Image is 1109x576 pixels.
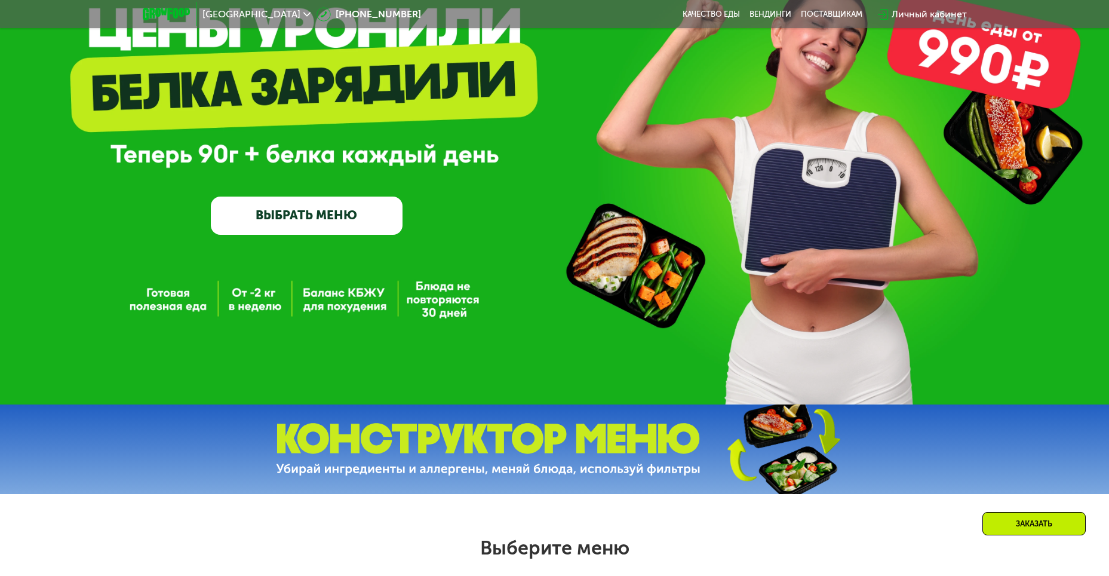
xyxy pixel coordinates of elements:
a: Вендинги [749,10,791,19]
a: Качество еды [683,10,740,19]
a: ВЫБРАТЬ МЕНЮ [211,197,403,235]
a: [PHONE_NUMBER] [317,7,421,22]
div: Личный кабинет [892,7,967,22]
h2: Выберите меню [38,536,1071,560]
span: [GEOGRAPHIC_DATA] [202,10,300,19]
div: Заказать [982,512,1086,535]
div: поставщикам [801,10,862,19]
